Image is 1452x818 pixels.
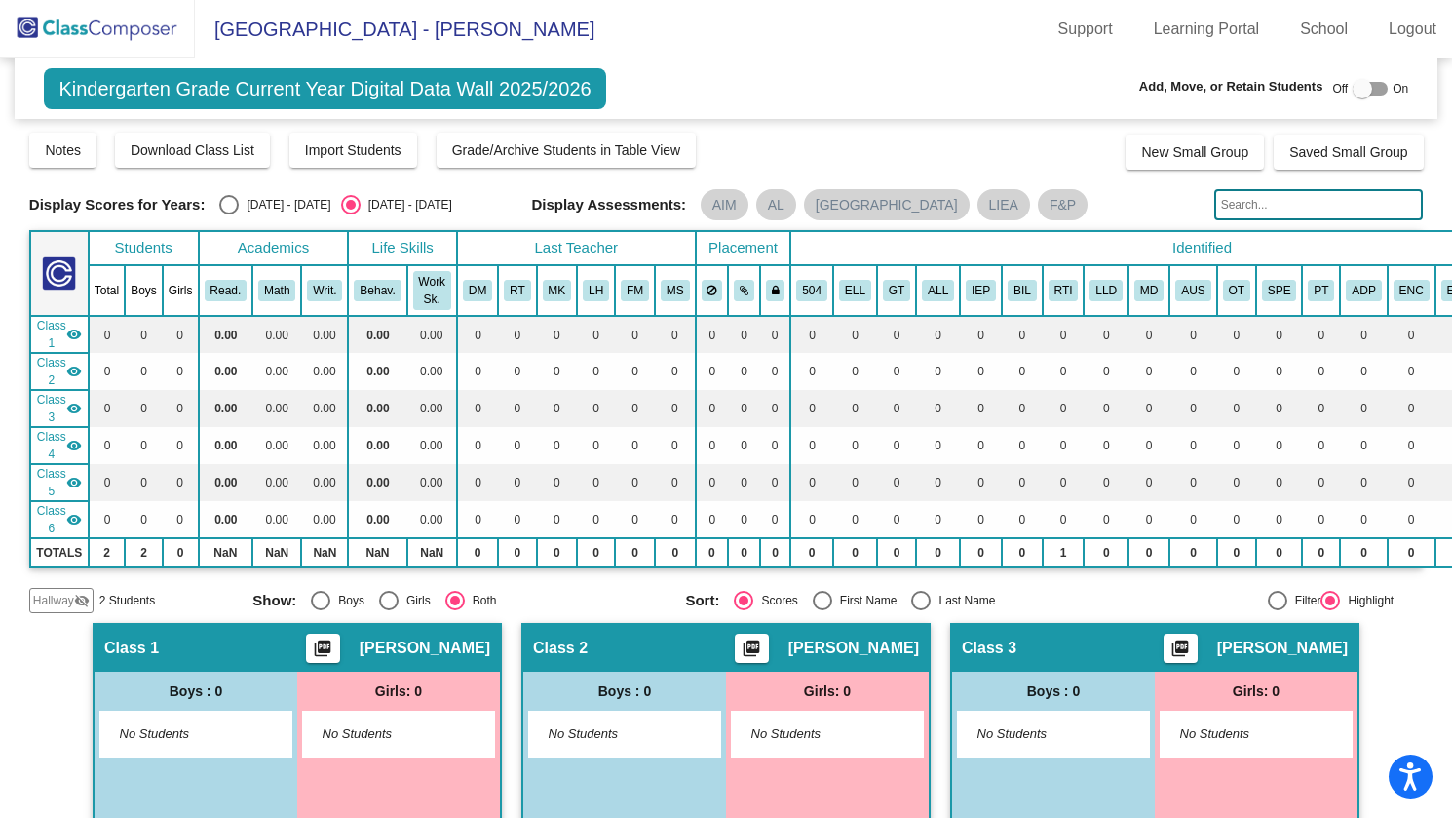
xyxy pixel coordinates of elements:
[1302,464,1340,501] td: 0
[1217,316,1256,353] td: 0
[1164,634,1198,663] button: Print Students Details
[289,133,417,168] button: Import Students
[1043,464,1085,501] td: 0
[1340,316,1387,353] td: 0
[258,280,295,301] button: Math
[498,265,536,316] th: Rachel Tyler
[1340,464,1387,501] td: 0
[1256,353,1303,390] td: 0
[498,464,536,501] td: 0
[1340,353,1387,390] td: 0
[1302,427,1340,464] td: 0
[1043,501,1085,538] td: 0
[1256,390,1303,427] td: 0
[1128,501,1169,538] td: 0
[1084,501,1128,538] td: 0
[1043,427,1085,464] td: 0
[701,189,748,220] mat-chip: AIM
[1168,639,1192,666] mat-icon: picture_as_pdf
[728,353,760,390] td: 0
[1256,464,1303,501] td: 0
[728,265,760,316] th: Keep with students
[577,265,615,316] th: Lori Hanson
[311,639,334,666] mat-icon: picture_as_pdf
[1388,353,1435,390] td: 0
[696,265,729,316] th: Keep away students
[1256,316,1303,353] td: 0
[696,427,729,464] td: 0
[252,427,301,464] td: 0.00
[44,68,605,109] span: Kindergarten Grade Current Year Digital Data Wall 2025/2026
[621,280,649,301] button: FM
[163,353,199,390] td: 0
[655,464,696,501] td: 0
[1256,501,1303,538] td: 0
[531,196,686,214] span: Display Assessments:
[66,327,82,342] mat-icon: visibility
[407,353,457,390] td: 0.00
[1332,80,1348,97] span: Off
[348,353,406,390] td: 0.00
[1256,427,1303,464] td: 0
[1289,144,1407,160] span: Saved Small Group
[960,316,1002,353] td: 0
[307,280,342,301] button: Writ.
[655,265,696,316] th: Megan Scott
[1256,265,1303,316] th: Speech
[790,316,833,353] td: 0
[696,231,791,265] th: Placement
[537,390,578,427] td: 0
[30,316,89,353] td: Dana Mioduszewski - No Class Name
[1089,280,1123,301] button: LLD
[199,390,253,427] td: 0.00
[1340,427,1387,464] td: 0
[348,427,406,464] td: 0.00
[615,427,655,464] td: 0
[1043,316,1085,353] td: 0
[305,142,401,158] span: Import Students
[877,427,916,464] td: 0
[37,317,66,352] span: Class 1
[833,464,877,501] td: 0
[790,353,833,390] td: 0
[457,353,498,390] td: 0
[1217,265,1256,316] th: OT Services
[1002,501,1043,538] td: 0
[306,634,340,663] button: Print Students Details
[1084,464,1128,501] td: 0
[89,427,125,464] td: 0
[301,390,348,427] td: 0.00
[30,353,89,390] td: Rachel Tyler - No Class Name
[1302,390,1340,427] td: 0
[655,501,696,538] td: 0
[537,501,578,538] td: 0
[1169,390,1216,427] td: 0
[877,390,916,427] td: 0
[1217,464,1256,501] td: 0
[615,464,655,501] td: 0
[833,353,877,390] td: 0
[728,316,760,353] td: 0
[504,280,530,301] button: RT
[615,390,655,427] td: 0
[1302,353,1340,390] td: 0
[1373,14,1452,45] a: Logout
[1128,316,1169,353] td: 0
[1308,280,1334,301] button: PT
[1217,427,1256,464] td: 0
[960,265,1002,316] th: Individualized Education Plan
[115,133,270,168] button: Download Class List
[1346,280,1381,301] button: ADP
[839,280,871,301] button: ELL
[125,501,163,538] td: 0
[537,265,578,316] th: Melissa Keogh
[577,390,615,427] td: 0
[1002,265,1043,316] th: Bilingual
[1002,427,1043,464] td: 0
[1043,14,1128,45] a: Support
[1126,135,1264,170] button: New Small Group
[1388,316,1435,353] td: 0
[125,427,163,464] td: 0
[760,501,791,538] td: 0
[916,464,960,501] td: 0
